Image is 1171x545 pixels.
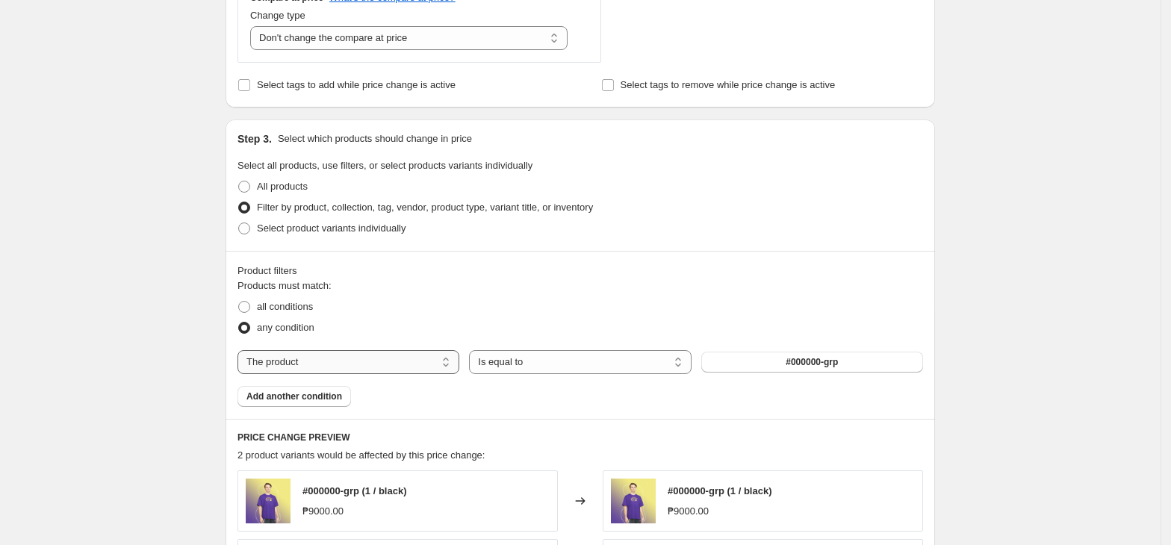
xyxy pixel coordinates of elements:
span: Select tags to remove while price change is active [621,79,836,90]
img: ssph.zone-1661387876-shop_the_look_80x.png [246,479,291,523]
p: Select which products should change in price [278,131,472,146]
span: all conditions [257,301,313,312]
span: Filter by product, collection, tag, vendor, product type, variant title, or inventory [257,202,593,213]
button: #000000-grp [701,352,923,373]
span: Change type [250,10,305,21]
span: All products [257,181,308,192]
h6: PRICE CHANGE PREVIEW [237,432,923,443]
img: ssph.zone-1661387876-shop_the_look_80x.png [611,479,656,523]
h2: Step 3. [237,131,272,146]
span: 2 product variants would be affected by this price change: [237,449,485,461]
span: #000000-grp [786,356,838,368]
span: #000000-grp (1 / black) [668,485,771,496]
span: #000000-grp (1 / black) [302,485,406,496]
div: ₱9000.00 [668,504,709,519]
span: Add another condition [246,390,342,402]
span: Select all products, use filters, or select products variants individually [237,160,532,171]
div: Product filters [237,264,923,278]
span: Select product variants individually [257,222,406,234]
span: any condition [257,322,314,333]
button: Add another condition [237,386,351,407]
span: Products must match: [237,280,332,291]
span: Select tags to add while price change is active [257,79,456,90]
div: ₱9000.00 [302,504,344,519]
